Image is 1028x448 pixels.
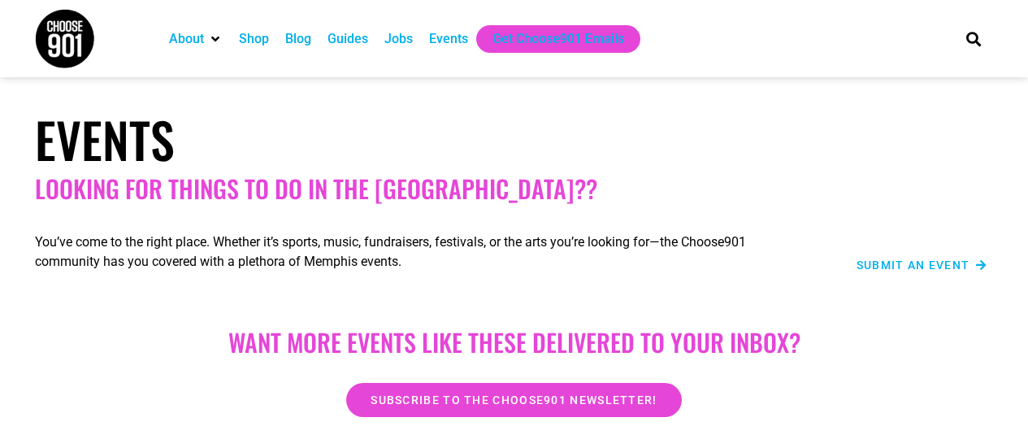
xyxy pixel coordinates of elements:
[429,29,468,49] a: Events
[346,383,681,417] a: Subscribe to the Choose901 newsletter!
[857,259,970,271] span: Submit an Event
[51,328,978,357] h2: Want more EVENTS LIKE THESE DELIVERED TO YOUR INBOX?
[327,29,368,49] a: Guides
[169,29,204,49] a: About
[371,394,657,406] span: Subscribe to the Choose901 newsletter!
[35,233,799,272] p: You’ve come to the right place. Whether it’s sports, music, fundraisers, festivals, or the arts y...
[384,29,413,49] a: Jobs
[285,29,311,49] a: Blog
[161,25,231,53] div: About
[35,174,994,203] h2: Looking for things to do in the [GEOGRAPHIC_DATA]??
[239,29,269,49] a: Shop
[35,110,994,168] h1: Events
[492,29,624,49] a: Get Choose901 Emails
[960,25,987,52] div: Search
[857,259,987,271] a: Submit an Event
[161,25,938,53] nav: Main nav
